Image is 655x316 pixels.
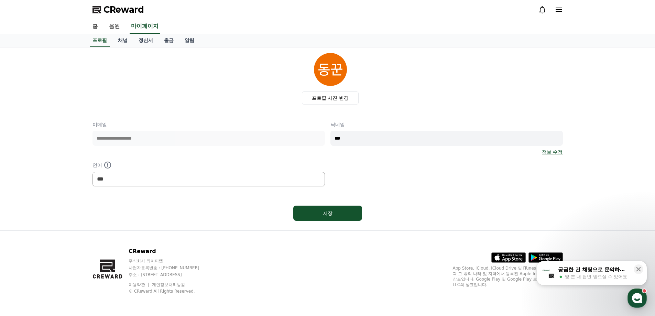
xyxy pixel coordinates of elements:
[453,265,563,287] p: App Store, iCloud, iCloud Drive 및 iTunes Store는 미국과 그 밖의 나라 및 지역에서 등록된 Apple Inc.의 서비스 상표입니다. Goo...
[63,229,71,234] span: 대화
[2,218,45,235] a: 홈
[129,282,150,287] a: 이용약관
[92,4,144,15] a: CReward
[314,53,347,86] img: profile_image
[103,19,125,34] a: 음원
[129,272,212,277] p: 주소 : [STREET_ADDRESS]
[106,228,114,234] span: 설정
[129,247,212,255] p: CReward
[130,19,160,34] a: 마이페이지
[179,34,200,47] a: 알림
[129,265,212,271] p: 사업자등록번호 : [PHONE_NUMBER]
[92,121,325,128] p: 이메일
[159,34,179,47] a: 출금
[293,206,362,221] button: 저장
[302,91,359,105] label: 프로필 사진 변경
[133,34,159,47] a: 정산서
[330,121,563,128] p: 닉네임
[103,4,144,15] span: CReward
[45,218,89,235] a: 대화
[89,218,132,235] a: 설정
[90,34,110,47] a: 프로필
[307,210,348,217] div: 저장
[129,288,212,294] p: © CReward All Rights Reserved.
[22,228,26,234] span: 홈
[129,258,212,264] p: 주식회사 와이피랩
[112,34,133,47] a: 채널
[87,19,103,34] a: 홈
[92,161,325,169] p: 언어
[542,149,563,155] a: 정보 수정
[152,282,185,287] a: 개인정보처리방침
